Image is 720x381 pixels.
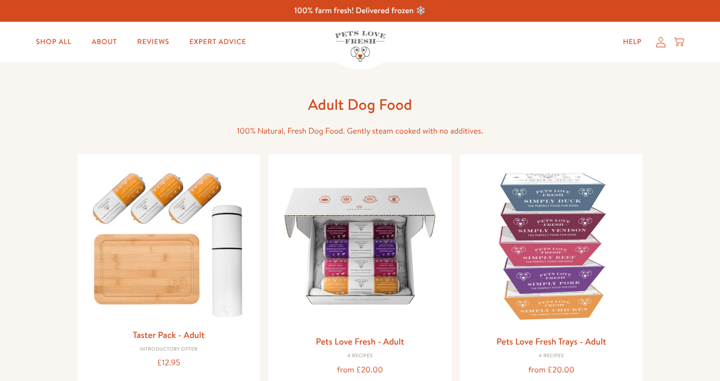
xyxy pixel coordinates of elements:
div: 4 Recipes [468,353,635,359]
img: Pets Love Fresh Trays - Adult [468,162,635,330]
div: 4 Recipes [276,353,444,359]
a: Shop All [28,32,79,52]
a: Help [615,32,650,52]
a: Pets Love Fresh Trays - Adult [497,335,606,348]
div: from £20.00 [468,363,635,377]
a: Taster Pack - Adult [133,328,205,341]
h1: Adult Dog Food [199,95,522,114]
img: Pets Love Fresh - Adult [276,162,444,330]
div: Introductory Offer [85,347,253,353]
div: £12.95 [85,356,253,370]
a: Pets Love Fresh - Adult [316,335,404,348]
img: Taster Pack - Adult [85,162,253,323]
div: from £20.00 [276,363,444,377]
a: Reviews [129,32,177,52]
a: About [83,32,125,52]
img: Pets Love Fresh [335,31,386,62]
span: 100% Natural, Fresh Dog Food. Gently steam cooked with no additives. [237,125,483,137]
a: Expert Advice [181,32,254,52]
